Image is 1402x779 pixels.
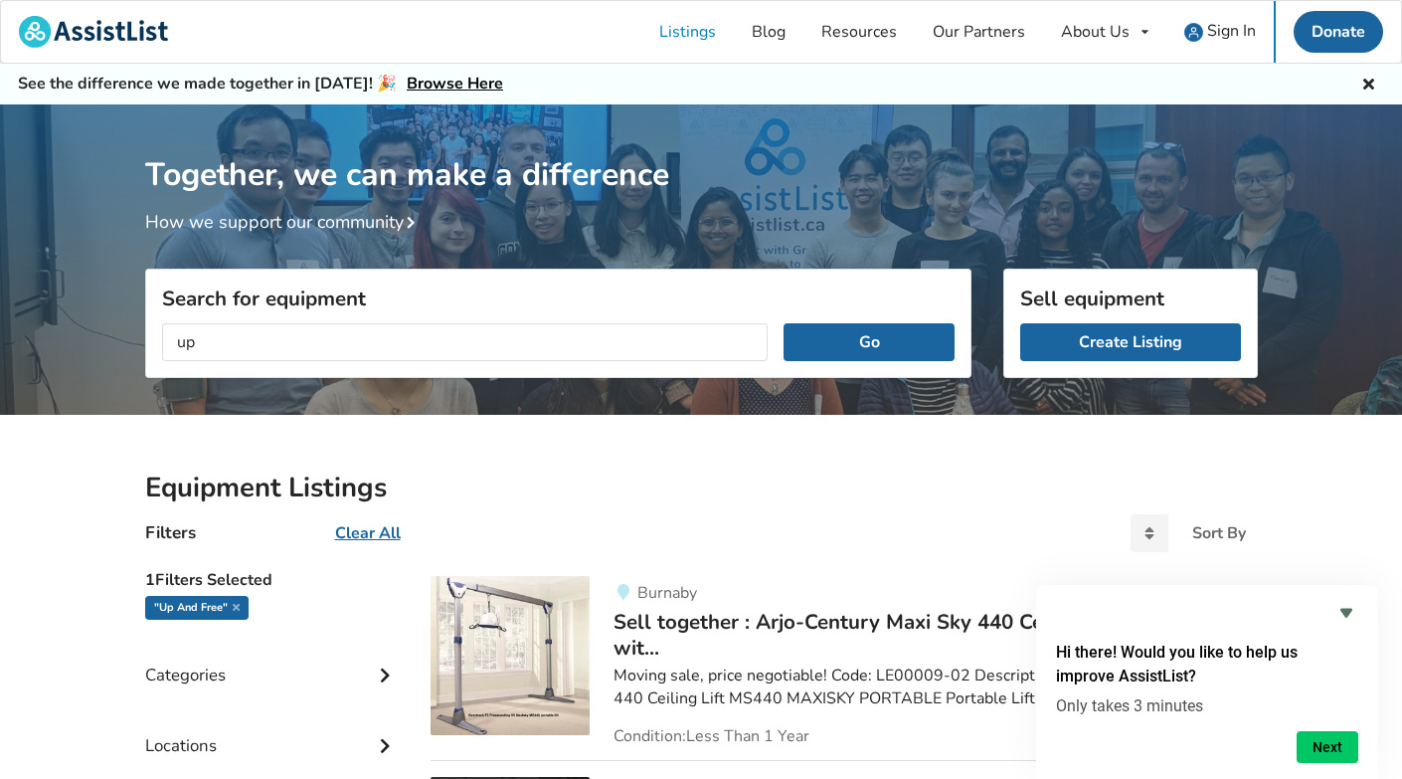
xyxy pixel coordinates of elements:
[335,522,401,544] u: Clear All
[1334,601,1358,625] button: Hide survey
[784,323,954,361] button: Go
[803,1,915,63] a: Resources
[1166,1,1274,63] a: user icon Sign In
[145,210,424,234] a: How we support our community
[1297,731,1358,763] button: Next question
[1061,24,1130,40] div: About Us
[1020,286,1241,311] h3: Sell equipment
[1056,601,1358,763] div: Hi there! Would you like to help us improve AssistList?
[1056,641,1358,688] h2: Hi there! Would you like to help us improve AssistList?
[145,104,1258,195] h1: Together, we can make a difference
[637,582,697,604] span: Burnaby
[145,695,400,766] div: Locations
[915,1,1043,63] a: Our Partners
[407,73,503,95] a: Browse Here
[1192,525,1246,541] div: Sort By
[145,560,400,596] h5: 1 Filters Selected
[145,521,196,544] h4: Filters
[145,625,400,695] div: Categories
[1207,20,1256,42] span: Sign In
[1184,23,1203,42] img: user icon
[162,323,769,361] input: I am looking for...
[1020,323,1241,361] a: Create Listing
[145,471,1258,505] h2: Equipment Listings
[145,596,249,620] div: "up and free"
[1294,11,1383,53] a: Donate
[613,728,809,744] span: Condition: Less Than 1 Year
[1056,696,1358,715] p: Only takes 3 minutes
[734,1,803,63] a: Blog
[162,286,955,311] h3: Search for equipment
[431,576,590,735] img: transfer aids-sell ​​together : arjo-century maxi sky 440 ceiling lift available with the easytra...
[18,74,503,95] h5: See the difference we made together in [DATE]! 🎉
[431,576,1257,761] a: transfer aids-sell ​​together : arjo-century maxi sky 440 ceiling lift available with the easytra...
[613,665,1257,710] div: Moving sale, price negotiable! Code: LE00009-02 Description: Arjo-Century Maxi Sky 440 Ceiling Li...
[613,608,1212,662] span: Sell ​​together : Arjo-Century Maxi Sky 440 Ceiling Lift available wit...
[641,1,734,63] a: Listings
[19,16,168,48] img: assistlist-logo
